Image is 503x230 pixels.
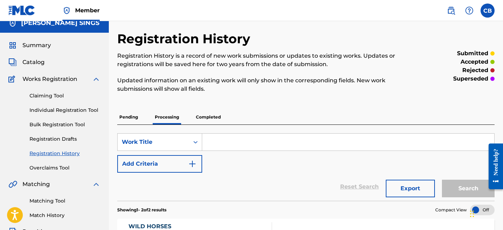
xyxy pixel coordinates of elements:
[22,180,50,189] span: Matching
[457,49,488,58] p: submitted
[62,6,71,15] img: Top Rightsholder
[386,180,435,197] button: Export
[8,41,51,50] a: SummarySummary
[461,58,488,66] p: accepted
[462,4,476,18] div: Help
[29,135,100,143] a: Registration Drafts
[117,52,408,69] p: Registration History is a record of new work submissions or updates to existing works. Updates or...
[447,6,455,15] img: search
[29,121,100,128] a: Bulk Registration Tool
[117,207,166,213] p: Showing 1 - 2 of 2 results
[117,155,202,173] button: Add Criteria
[435,207,467,213] span: Compact View
[22,41,51,50] span: Summary
[92,75,100,83] img: expand
[468,196,503,230] iframe: Chat Widget
[8,58,45,66] a: CatalogCatalog
[29,107,100,114] a: Individual Registration Tool
[22,75,77,83] span: Works Registration
[117,133,495,201] form: Search Form
[465,6,474,15] img: help
[8,19,17,27] img: Accounts
[21,19,99,27] h5: CLAYTON BRYANT SINGS
[194,110,223,124] p: Completed
[444,4,458,18] a: Public Search
[117,110,140,124] p: Pending
[122,138,185,146] div: Work Title
[29,212,100,219] a: Match History
[453,75,488,83] p: superseded
[470,203,474,224] div: Drag
[29,150,100,157] a: Registration History
[117,31,254,47] h2: Registration History
[29,92,100,100] a: Claiming Tool
[8,5,35,15] img: MLC Logo
[153,110,181,124] p: Processing
[8,180,17,189] img: Matching
[8,58,17,66] img: Catalog
[22,58,45,66] span: Catalog
[8,41,17,50] img: Summary
[117,76,408,93] p: Updated information on an existing work will only show in the corresponding fields. New work subm...
[8,75,18,83] img: Works Registration
[483,138,503,196] iframe: Resource Center
[481,4,495,18] div: User Menu
[462,66,488,75] p: rejected
[29,197,100,205] a: Matching Tool
[29,164,100,172] a: Overclaims Tool
[188,160,197,168] img: 9d2ae6d4665cec9f34b9.svg
[75,6,100,14] span: Member
[92,180,100,189] img: expand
